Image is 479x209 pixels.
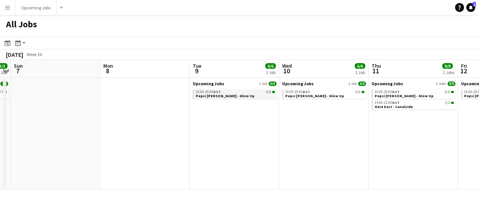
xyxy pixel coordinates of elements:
a: Upcoming Jobs1 Job6/6 [282,81,366,86]
a: 2 [466,3,475,12]
span: 6/6 [269,82,277,86]
span: 1 Job [259,82,267,86]
span: 6/6 [265,63,276,69]
a: 10:00-20:00BST6/6Pepsi [PERSON_NAME] - Glow Up [196,89,275,98]
span: 11 [370,67,381,75]
span: Mon [103,62,113,69]
span: BST [392,100,400,105]
div: 1 Job [355,70,365,75]
span: 12 [460,67,467,75]
span: 1 Job [348,82,357,86]
div: Upcoming Jobs2 Jobs8/810:00-20:00BST6/6Pepsi [PERSON_NAME] - Glow Up14:00-22:00BST2/2Here East - ... [372,81,455,111]
span: Pepsi Max Cherry - Glow Up [375,93,433,98]
span: Upcoming Jobs [282,81,314,86]
a: Upcoming Jobs1 Job6/6 [193,81,277,86]
div: 1 Job [266,70,275,75]
span: Sun [14,62,23,69]
span: 3/3 [0,82,8,86]
span: 6/6 [445,90,450,94]
span: 6/6 [266,90,271,94]
span: 6/6 [358,82,366,86]
a: 10:00-20:00BST6/6Pepsi [PERSON_NAME] - Glow Up [375,89,454,98]
span: BST [213,89,221,94]
span: Upcoming Jobs [372,81,403,86]
div: [DATE] [6,51,23,58]
span: BST [303,89,310,94]
span: 6/6 [355,63,365,69]
span: 8 [102,67,113,75]
span: Fri [461,62,467,69]
span: Pepsi Max Cherry - Glow Up [285,93,344,98]
span: 8/8 [448,82,455,86]
div: Upcoming Jobs1 Job6/610:00-20:00BST6/6Pepsi [PERSON_NAME] - Glow Up [282,81,366,100]
span: 2/2 [445,101,450,105]
span: Pepsi Max Cherry - Glow Up [196,93,254,98]
div: 2 Jobs [443,70,454,75]
div: Upcoming Jobs1 Job6/610:00-20:00BST6/6Pepsi [PERSON_NAME] - Glow Up [193,81,277,100]
span: 6/6 [451,91,454,93]
span: Here East - Canalside [375,104,413,109]
a: Upcoming Jobs2 Jobs8/8 [372,81,455,86]
span: Upcoming Jobs [193,81,224,86]
span: 14:00-22:00 [375,101,400,105]
span: Thu [372,62,381,69]
a: 10:00-20:00BST6/6Pepsi [PERSON_NAME] - Glow Up [285,89,364,98]
span: 8/8 [442,63,453,69]
span: Week 36 [25,52,43,57]
span: 6/6 [361,91,364,93]
span: 6/6 [272,91,275,93]
button: Upcoming Jobs [15,0,57,15]
span: 2 [473,2,476,7]
span: BST [392,89,400,94]
span: Tue [193,62,201,69]
span: 10:00-20:00 [375,90,400,94]
span: 7 [13,67,23,75]
span: 10:00-20:00 [196,90,221,94]
span: 10 [281,67,292,75]
span: 2 Jobs [436,82,446,86]
span: 2/2 [451,102,454,104]
span: 9 [192,67,201,75]
a: 14:00-22:00BST2/2Here East - Canalside [375,100,454,109]
span: 10:00-20:00 [285,90,310,94]
span: 6/6 [356,90,361,94]
span: Wed [282,62,292,69]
